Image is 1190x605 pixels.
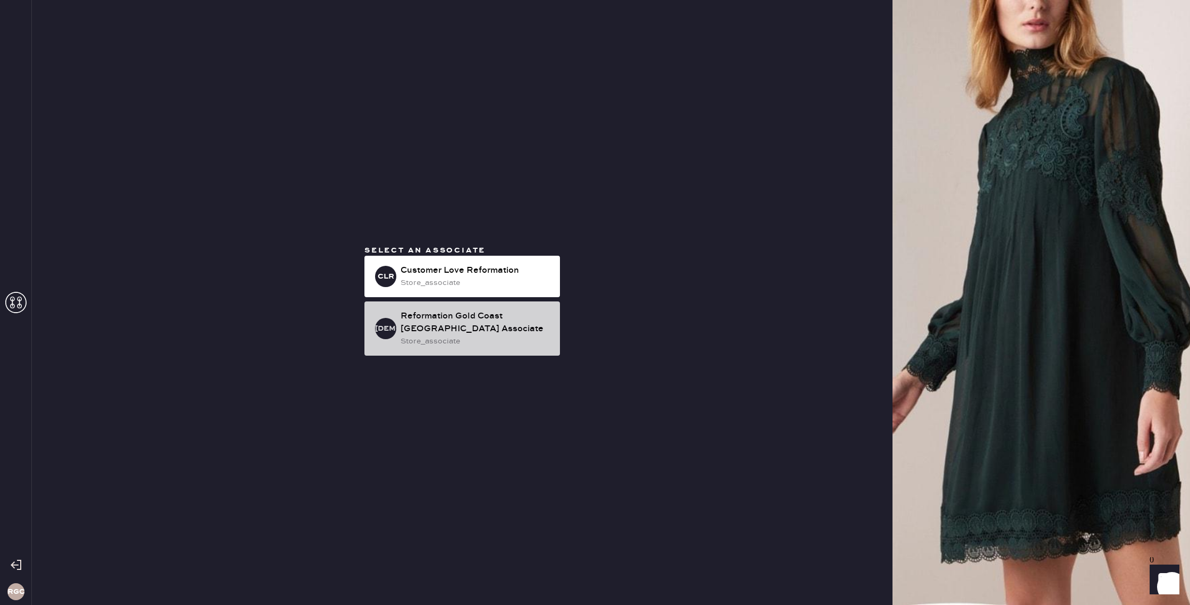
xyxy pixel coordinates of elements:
[375,325,396,332] h3: [DEMOGRAPHIC_DATA]
[7,588,24,595] h3: RGCC
[1140,557,1185,603] iframe: Front Chat
[378,273,394,280] h3: CLR
[401,264,551,277] div: Customer Love Reformation
[401,310,551,335] div: Reformation Gold Coast [GEOGRAPHIC_DATA] Associate
[401,335,551,347] div: store_associate
[364,246,486,255] span: Select an associate
[401,277,551,289] div: store_associate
